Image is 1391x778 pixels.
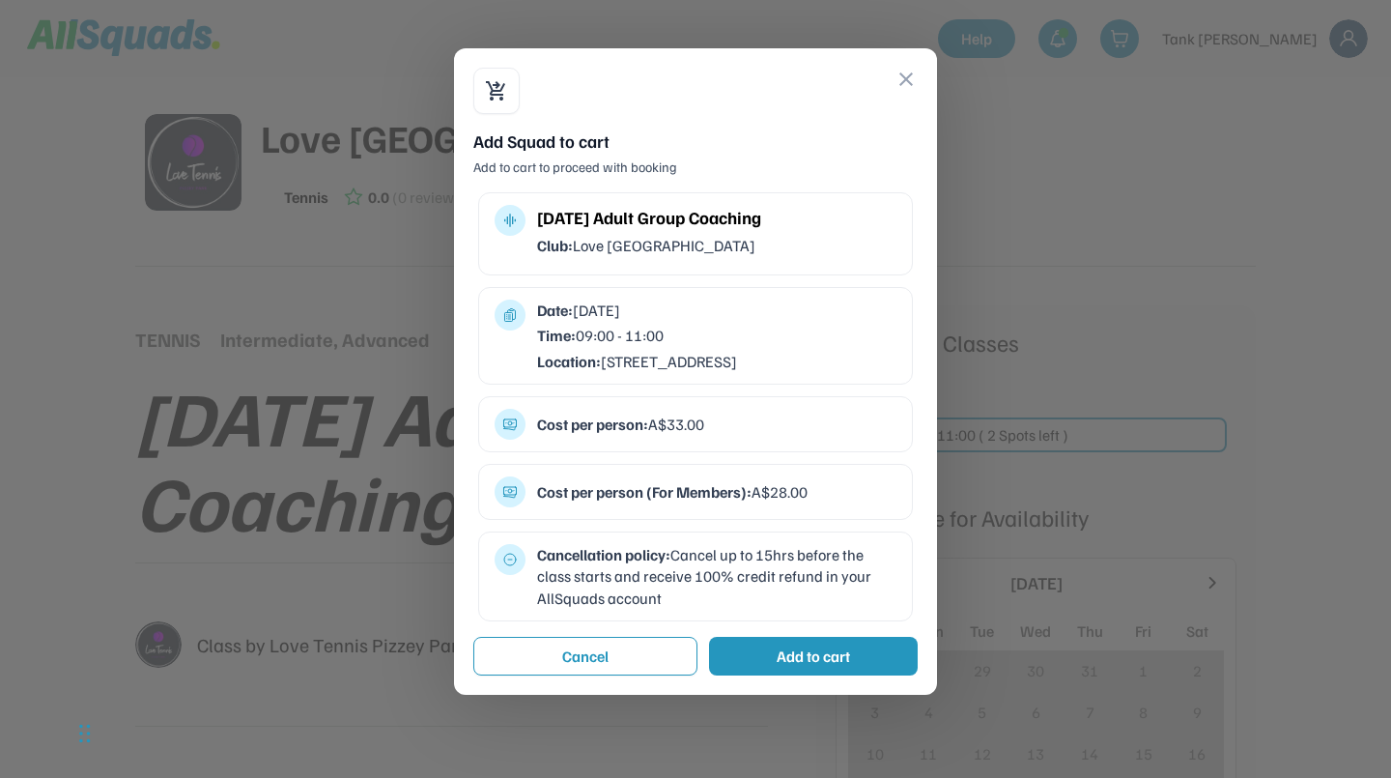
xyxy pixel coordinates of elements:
strong: Cancellation policy: [537,545,670,564]
button: multitrack_audio [502,213,518,228]
div: Add to cart to proceed with booking [473,158,918,177]
strong: Cost per person: [537,415,648,434]
div: Add Squad to cart [473,130,918,154]
strong: Cost per person (For Members): [537,482,752,502]
div: A$28.00 [537,481,896,503]
button: Cancel [473,637,697,676]
div: [DATE] Adult Group Coaching [537,205,896,231]
div: 09:00 - 11:00 [537,325,896,346]
button: close [894,68,918,91]
div: Add to cart [777,645,850,668]
div: Love [GEOGRAPHIC_DATA] [537,235,896,256]
div: [STREET_ADDRESS] [537,351,896,372]
button: shopping_cart_checkout [485,79,508,102]
strong: Club: [537,236,573,255]
div: A$33.00 [537,414,896,435]
strong: Date: [537,301,573,320]
strong: Location: [537,352,601,371]
div: Cancel up to 15hrs before the class starts and receive 100% credit refund in your AllSquads account [537,544,896,609]
strong: Time: [537,326,576,345]
div: [DATE] [537,300,896,321]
